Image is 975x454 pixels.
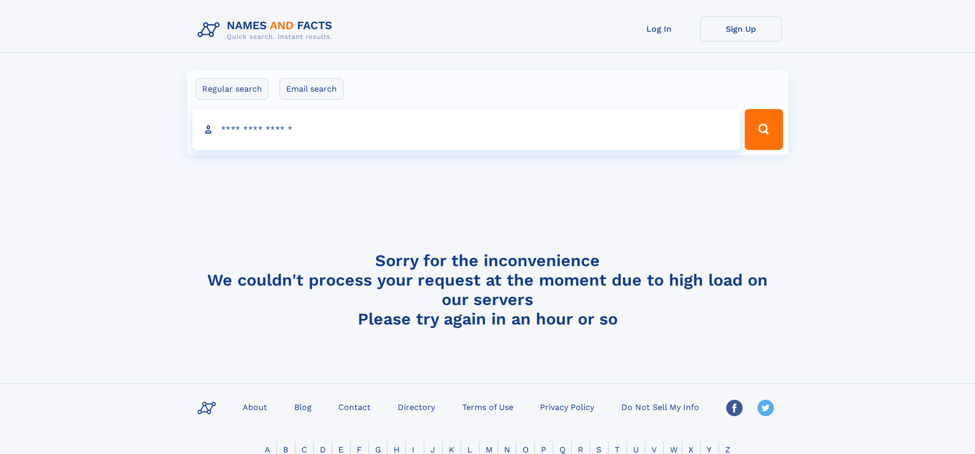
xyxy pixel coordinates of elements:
a: Terms of Use [458,399,517,414]
a: Blog [290,399,316,414]
a: Do Not Sell My Info [617,399,703,414]
a: Sign Up [700,16,782,41]
a: Privacy Policy [536,399,598,414]
button: Search Button [745,109,783,150]
a: Contact [334,399,375,414]
a: Log In [618,16,700,41]
a: Directory [394,399,439,414]
a: About [239,399,271,414]
img: Facebook [726,400,743,416]
h4: Sorry for the inconvenience We couldn't process your request at the moment due to high load on ou... [193,251,782,329]
label: Regular search [196,78,269,100]
label: Email search [279,78,343,100]
input: search input [192,109,741,150]
img: Twitter [757,400,774,416]
img: Logo Names and Facts [193,16,341,44]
